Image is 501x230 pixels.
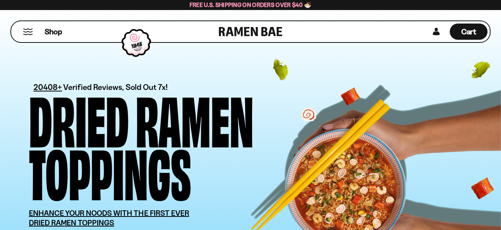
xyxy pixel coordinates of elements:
[29,208,189,227] u: ENHANCE YOUR NOODS WITH THE FIRST EVER DRIED RAMEN TOPPINGS
[136,91,254,144] div: Ramen
[29,91,129,144] div: Dried
[29,144,191,197] div: Toppings
[450,21,488,42] div: Cart
[23,29,33,35] button: Mobile Menu Trigger
[461,27,476,36] span: Cart
[45,24,62,40] a: Shop
[45,27,62,37] span: Shop
[190,1,312,8] span: Free U.S. Shipping on Orders over $40 🍜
